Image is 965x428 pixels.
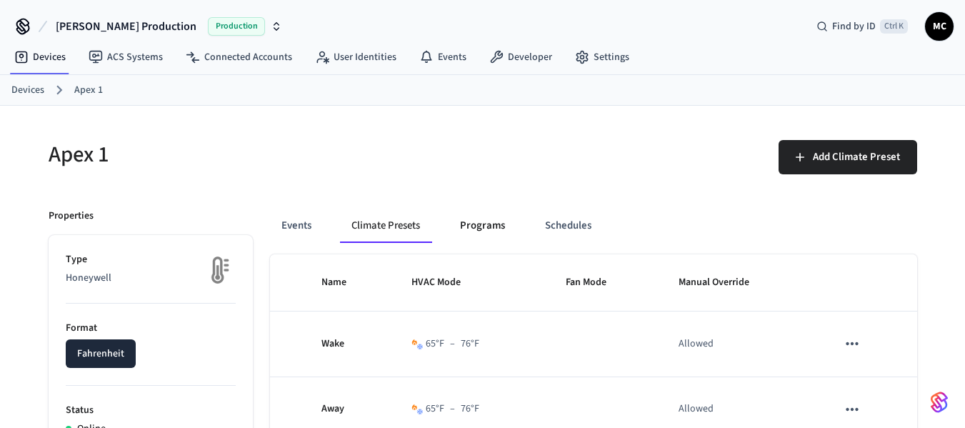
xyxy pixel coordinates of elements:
th: Manual Override [661,254,820,312]
span: Production [208,17,265,36]
th: Name [304,254,395,312]
p: Type [66,252,236,267]
td: Allowed [661,312,820,377]
a: Connected Accounts [174,44,304,70]
img: Heat Cool [411,404,423,415]
p: Away [321,402,378,417]
p: Honeywell [66,271,236,286]
button: Fahrenheit [66,339,136,368]
a: Devices [11,83,44,98]
div: 65 °F 76 °F [426,337,479,352]
button: Events [270,209,323,243]
a: Developer [478,44,564,70]
img: thermostat_fallback [200,252,236,288]
button: MC [925,12,954,41]
th: HVAC Mode [394,254,549,312]
div: 65 °F 76 °F [426,402,479,417]
span: Find by ID [832,19,876,34]
p: Wake [321,337,378,352]
th: Fan Mode [549,254,661,312]
span: Ctrl K [880,19,908,34]
h5: Apex 1 [49,140,474,169]
a: Settings [564,44,641,70]
a: Devices [3,44,77,70]
img: Heat Cool [411,339,423,350]
a: Apex 1 [74,83,103,98]
span: – [450,402,455,417]
img: SeamLogoGradient.69752ec5.svg [931,391,948,414]
span: – [450,337,455,352]
div: Find by IDCtrl K [805,14,919,39]
a: Events [408,44,478,70]
a: User Identities [304,44,408,70]
button: Programs [449,209,516,243]
button: Climate Presets [340,209,431,243]
span: MC [926,14,952,39]
p: Properties [49,209,94,224]
p: Format [66,321,236,336]
p: Status [66,403,236,418]
span: [PERSON_NAME] Production [56,18,196,35]
button: Add Climate Preset [779,140,917,174]
button: Schedules [534,209,603,243]
span: Add Climate Preset [813,148,900,166]
a: ACS Systems [77,44,174,70]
